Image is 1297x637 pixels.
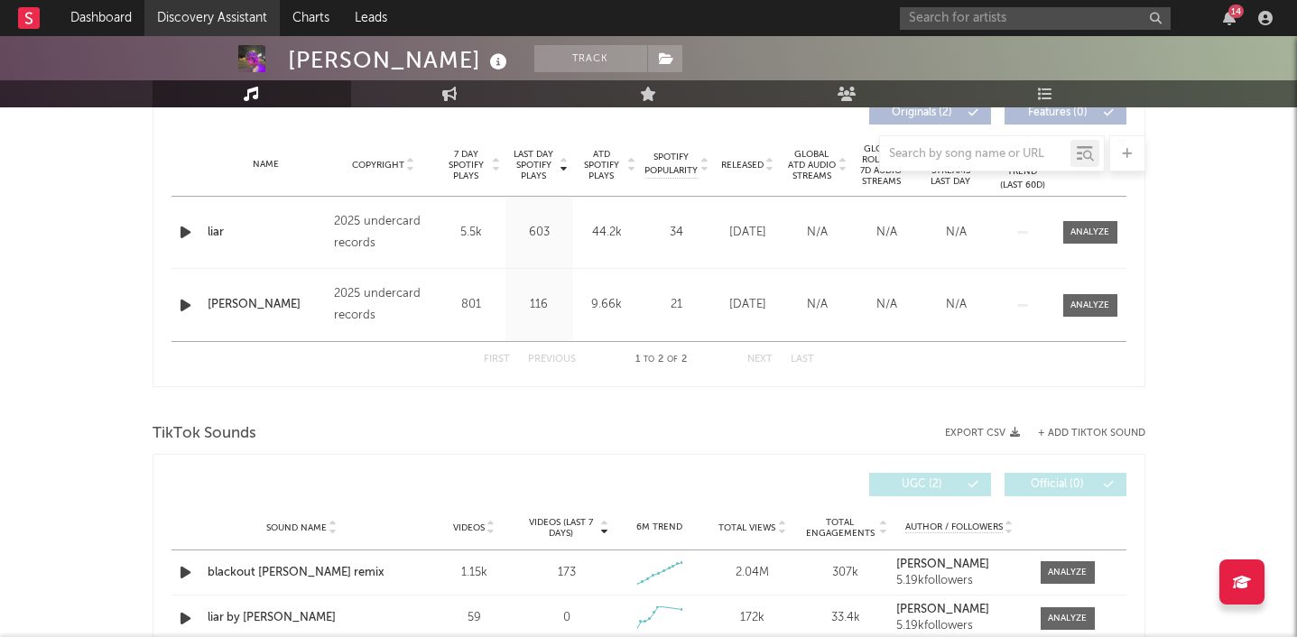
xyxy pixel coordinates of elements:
[945,428,1020,439] button: Export CSV
[803,609,887,627] div: 33.4k
[432,564,516,582] div: 1.15k
[857,224,917,242] div: N/A
[334,283,432,327] div: 2025 undercard records
[926,296,987,314] div: N/A
[905,522,1003,533] span: Author / Followers
[558,564,576,582] div: 173
[432,609,516,627] div: 59
[1020,429,1145,439] button: + Add TikTok Sound
[718,224,778,242] div: [DATE]
[266,522,327,533] span: Sound Name
[880,147,1070,162] input: Search by song name or URL
[896,604,1022,616] a: [PERSON_NAME]
[787,296,848,314] div: N/A
[803,564,887,582] div: 307k
[563,609,570,627] div: 0
[1038,429,1145,439] button: + Add TikTok Sound
[288,45,512,75] div: [PERSON_NAME]
[747,355,773,365] button: Next
[900,7,1171,30] input: Search for artists
[484,355,510,365] button: First
[718,522,775,533] span: Total Views
[208,224,326,242] a: liar
[1016,479,1099,490] span: Official ( 0 )
[791,355,814,365] button: Last
[1005,101,1126,125] button: Features(0)
[1016,107,1099,118] span: Features ( 0 )
[881,107,964,118] span: Originals ( 2 )
[645,296,709,314] div: 21
[334,211,432,254] div: 2025 undercard records
[208,609,396,627] a: liar by [PERSON_NAME]
[153,423,256,445] span: TikTok Sounds
[645,224,709,242] div: 34
[718,296,778,314] div: [DATE]
[803,517,876,539] span: Total Engagements
[578,224,636,242] div: 44.2k
[1228,5,1244,18] div: 14
[896,559,989,570] strong: [PERSON_NAME]
[453,522,485,533] span: Videos
[896,604,989,615] strong: [PERSON_NAME]
[857,296,917,314] div: N/A
[578,296,636,314] div: 9.66k
[926,224,987,242] div: N/A
[869,101,991,125] button: Originals(2)
[667,355,678,364] span: of
[896,559,1022,571] a: [PERSON_NAME]
[787,224,848,242] div: N/A
[617,521,701,534] div: 6M Trend
[1005,473,1126,496] button: Official(0)
[510,224,569,242] div: 603
[534,45,647,72] button: Track
[442,296,501,314] div: 801
[208,564,396,582] a: blackout [PERSON_NAME] remix
[1223,11,1236,25] button: 14
[612,349,711,371] div: 1 2 2
[524,517,598,539] span: Videos (last 7 days)
[510,296,569,314] div: 116
[881,479,964,490] span: UGC ( 2 )
[896,575,1022,587] div: 5.19k followers
[710,564,794,582] div: 2.04M
[869,473,991,496] button: UGC(2)
[896,620,1022,632] div: 5.19k followers
[528,355,576,365] button: Previous
[644,355,654,364] span: to
[208,296,326,314] a: [PERSON_NAME]
[442,224,501,242] div: 5.5k
[710,609,794,627] div: 172k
